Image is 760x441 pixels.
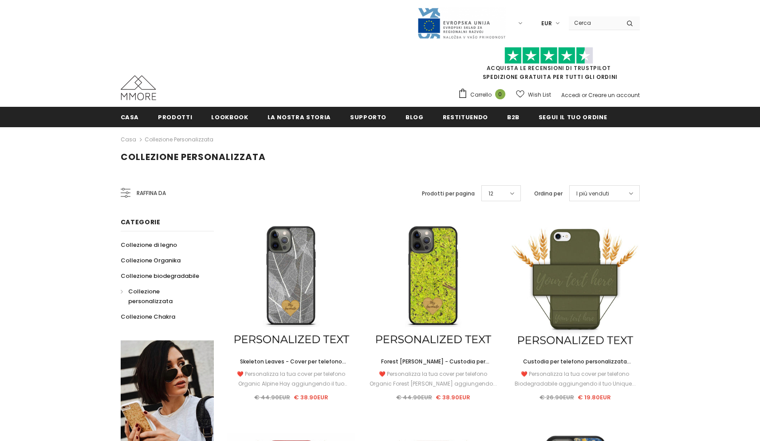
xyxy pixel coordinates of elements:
[121,309,175,324] a: Collezione Chakra
[417,7,506,39] img: Javni Razpis
[294,393,328,402] span: € 38.90EUR
[211,113,248,121] span: Lookbook
[576,189,609,198] span: I più venduti
[534,189,563,198] label: Ordina per
[350,113,386,121] span: supporto
[516,87,551,102] a: Wish List
[121,113,139,121] span: Casa
[541,19,552,28] span: EUR
[443,113,488,121] span: Restituendo
[406,113,424,121] span: Blog
[121,253,181,268] a: Collezione Organika
[237,358,346,375] span: Skeleton Leaves - Cover per telefono personalizzata - Regalo personalizzato
[128,287,173,305] span: Collezione personalizzata
[443,107,488,127] a: Restituendo
[507,107,520,127] a: B2B
[507,113,520,121] span: B2B
[539,113,607,121] span: Segui il tuo ordine
[588,91,640,99] a: Creare un account
[539,393,574,402] span: € 26.90EUR
[227,357,356,367] a: Skeleton Leaves - Cover per telefono personalizzata - Regalo personalizzato
[121,268,199,284] a: Collezione biodegradabile
[511,357,639,367] a: Custodia per telefono personalizzata biodegradabile - Verde oliva
[121,284,204,309] a: Collezione personalizzata
[121,134,136,145] a: Casa
[523,358,631,375] span: Custodia per telefono personalizzata biodegradabile - Verde oliva
[121,218,161,226] span: Categorie
[121,237,177,253] a: Collezione di legno
[121,107,139,127] a: Casa
[436,393,470,402] span: € 38.90EUR
[422,189,475,198] label: Prodotti per pagina
[158,113,192,121] span: Prodotti
[121,151,266,163] span: Collezione personalizzata
[121,75,156,100] img: Casi MMORE
[268,113,331,121] span: La nostra storia
[417,19,506,27] a: Javni Razpis
[268,107,331,127] a: La nostra storia
[582,91,587,99] span: or
[504,47,593,64] img: Fidati di Pilot Stars
[381,358,489,385] span: Forest [PERSON_NAME] - Custodia per telefono personalizzata - Regalo personalizzato
[369,357,497,367] a: Forest [PERSON_NAME] - Custodia per telefono personalizzata - Regalo personalizzato
[470,90,492,99] span: Carrello
[458,51,640,81] span: SPEDIZIONE GRATUITA PER TUTTI GLI ORDINI
[121,256,181,265] span: Collezione Organika
[495,89,505,99] span: 0
[539,107,607,127] a: Segui il tuo ordine
[578,393,611,402] span: € 19.80EUR
[487,64,611,72] a: Acquista le recensioni di TrustPilot
[137,188,166,198] span: Raffina da
[227,369,356,389] div: ❤️ Personalizza la tua cover per telefono Organic Alpine Hay aggiungendo il tuo Unique...
[121,312,175,321] span: Collezione Chakra
[396,393,432,402] span: € 44.90EUR
[121,272,199,280] span: Collezione biodegradabile
[569,16,620,29] input: Search Site
[158,107,192,127] a: Prodotti
[211,107,248,127] a: Lookbook
[458,88,510,101] a: Carrello 0
[488,189,493,198] span: 12
[254,393,290,402] span: € 44.90EUR
[369,369,497,389] div: ❤️ Personalizza la tua cover per telefono Organic Forest [PERSON_NAME] aggiungendo...
[511,369,639,389] div: ❤️ Personalizza la tua cover per telefono Biodegradabile aggiungendo il tuo Unique...
[121,241,177,249] span: Collezione di legno
[145,136,213,143] a: Collezione personalizzata
[528,90,551,99] span: Wish List
[350,107,386,127] a: supporto
[561,91,580,99] a: Accedi
[406,107,424,127] a: Blog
